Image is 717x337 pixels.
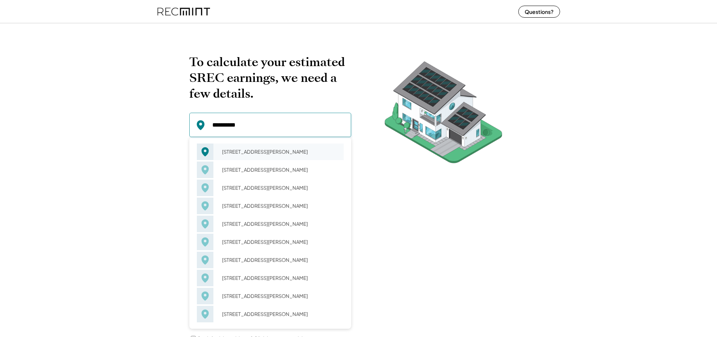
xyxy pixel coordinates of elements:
div: [STREET_ADDRESS][PERSON_NAME] [217,201,344,211]
div: [STREET_ADDRESS][PERSON_NAME] [217,273,344,283]
div: [STREET_ADDRESS][PERSON_NAME] [217,309,344,319]
div: [STREET_ADDRESS][PERSON_NAME] [217,219,344,229]
div: [STREET_ADDRESS][PERSON_NAME] [217,255,344,265]
div: [STREET_ADDRESS][PERSON_NAME] [217,183,344,193]
div: [STREET_ADDRESS][PERSON_NAME] [217,237,344,247]
img: RecMintArtboard%207.png [370,54,517,175]
button: Questions? [518,6,560,18]
div: [STREET_ADDRESS][PERSON_NAME] [217,291,344,301]
div: [STREET_ADDRESS][PERSON_NAME] [217,165,344,175]
img: recmint-logotype%403x%20%281%29.jpeg [157,2,210,21]
h2: To calculate your estimated SREC earnings, we need a few details. [189,54,351,101]
div: [STREET_ADDRESS][PERSON_NAME] [217,147,344,157]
